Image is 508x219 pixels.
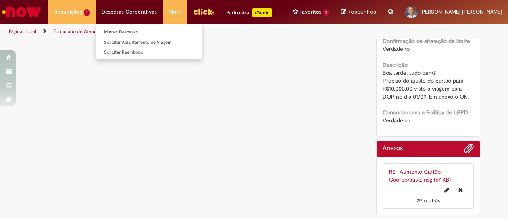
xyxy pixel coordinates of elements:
[53,28,112,35] a: Formulário de Atendimento
[383,117,410,124] span: Verdadeiro
[96,48,202,57] a: Solicitar Reembolso
[323,9,329,16] span: 1
[383,61,408,68] b: Descrição
[383,45,410,52] span: Verdadeiro
[9,28,36,35] a: Página inicial
[300,8,321,16] span: Favoritos
[226,8,272,17] div: Padroniza
[420,8,502,15] span: [PERSON_NAME] [PERSON_NAME]
[96,24,202,59] ul: Despesas Corporativas
[454,184,468,196] button: Excluir RE_ Aumento Cartão Coorporativo.msg
[341,8,376,16] a: Rascunhos
[383,145,403,152] h2: Anexos
[383,109,468,116] b: Concordo com a Politica de LGPD
[464,143,474,157] button: Adicionar anexos
[383,37,470,45] b: Confirmação de alteração de limite
[383,69,469,100] span: Boa tarde, tudo bem? Preciso do ajuste do cartão para R$10.000,00 visto a viagem para DOP no dia ...
[389,168,451,183] a: RE_ Aumento Cartão Coorporativo.msg (67 KB)
[193,6,214,17] img: click_logo_yellow_360x200.png
[54,8,82,16] span: Requisições
[96,28,202,37] a: Minhas Despesas
[6,24,333,39] ul: Trilhas de página
[1,4,42,20] img: ServiceNow
[102,8,157,16] span: Despesas Corporativas
[416,197,440,204] time: 28/08/2025 17:15:15
[84,9,90,16] span: 1
[440,184,454,196] button: Editar nome de arquivo RE_ Aumento Cartão Coorporativo.msg
[169,8,181,16] span: More
[416,197,440,204] span: 29m atrás
[252,8,272,17] p: +GenAi
[348,8,376,16] span: Rascunhos
[96,38,202,47] a: Solicitar Adiantamento de Viagem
